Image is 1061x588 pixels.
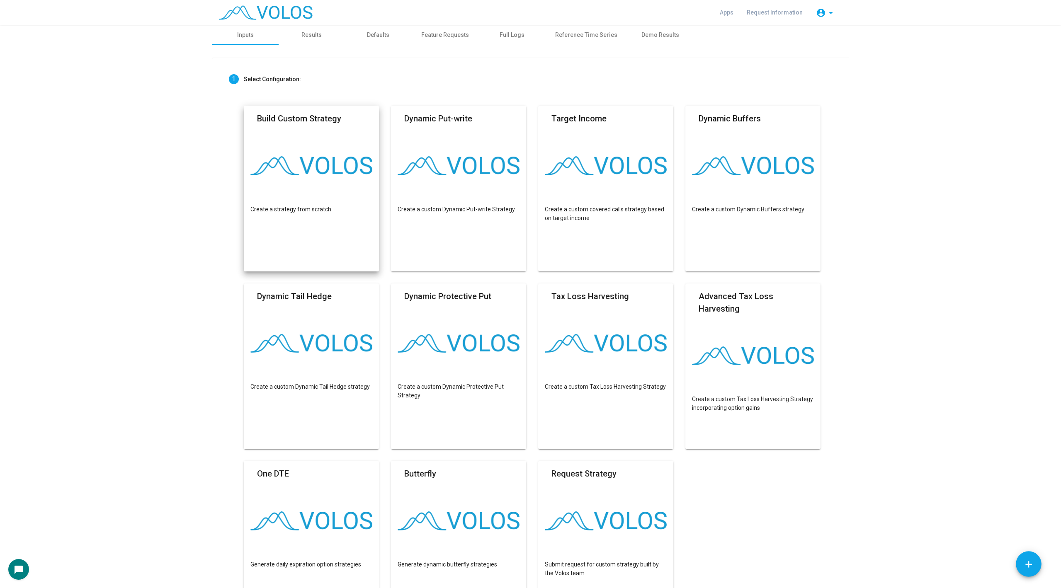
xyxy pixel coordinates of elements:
mat-card-title: Dynamic Protective Put [404,290,491,302]
img: logo.png [545,156,667,175]
mat-card-title: Dynamic Buffers [699,112,761,125]
div: Full Logs [500,31,524,39]
button: Add icon [1016,551,1042,577]
img: logo.png [398,511,520,530]
img: logo.png [398,156,520,175]
mat-card-title: Advanced Tax Loss Harvesting [699,290,808,315]
img: logo.png [398,334,520,353]
mat-card-title: Butterfly [404,467,436,480]
img: logo.png [545,511,667,530]
mat-card-title: One DTE [257,467,289,480]
p: Create a custom Tax Loss Harvesting Strategy [545,382,667,391]
img: logo.png [692,156,814,175]
p: Create a custom Dynamic Protective Put Strategy [398,382,520,400]
p: Submit request for custom strategy built by the Volos team [545,560,667,578]
mat-icon: chat_bubble [14,565,24,575]
p: Create a strategy from scratch [250,205,373,214]
mat-card-title: Dynamic Put-write [404,112,472,125]
span: Apps [720,9,733,16]
a: Request Information [740,5,809,20]
div: Inputs [237,31,254,39]
mat-card-title: Tax Loss Harvesting [551,290,629,302]
img: logo.png [250,511,373,530]
mat-icon: arrow_drop_down [826,8,836,18]
img: logo.png [250,334,373,353]
a: Apps [713,5,740,20]
img: logo.png [545,334,667,353]
mat-card-title: Request Strategy [551,467,617,480]
div: Reference Time Series [555,31,617,39]
p: Create a custom Dynamic Buffers strategy [692,205,814,214]
div: Select Configuration: [244,75,301,84]
span: 1 [232,75,236,83]
p: Create a custom covered calls strategy based on target income [545,205,667,223]
p: Create a custom Dynamic Tail Hedge strategy [250,382,373,391]
mat-card-title: Target Income [551,112,607,125]
p: Generate daily expiration option strategies [250,560,373,569]
img: logo.png [250,156,373,175]
p: Generate dynamic butterfly strategies [398,560,520,569]
img: logo.png [692,346,814,365]
div: Demo Results [641,31,679,39]
p: Create a custom Tax Loss Harvesting Strategy incorporating option gains [692,395,814,412]
p: Create a custom Dynamic Put-write Strategy [398,205,520,214]
mat-icon: add [1023,559,1034,570]
mat-card-title: Build Custom Strategy [257,112,341,125]
div: Feature Requests [421,31,469,39]
span: Request Information [747,9,803,16]
div: Results [301,31,322,39]
mat-icon: account_circle [816,8,826,18]
mat-card-title: Dynamic Tail Hedge [257,290,332,302]
div: Defaults [367,31,389,39]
